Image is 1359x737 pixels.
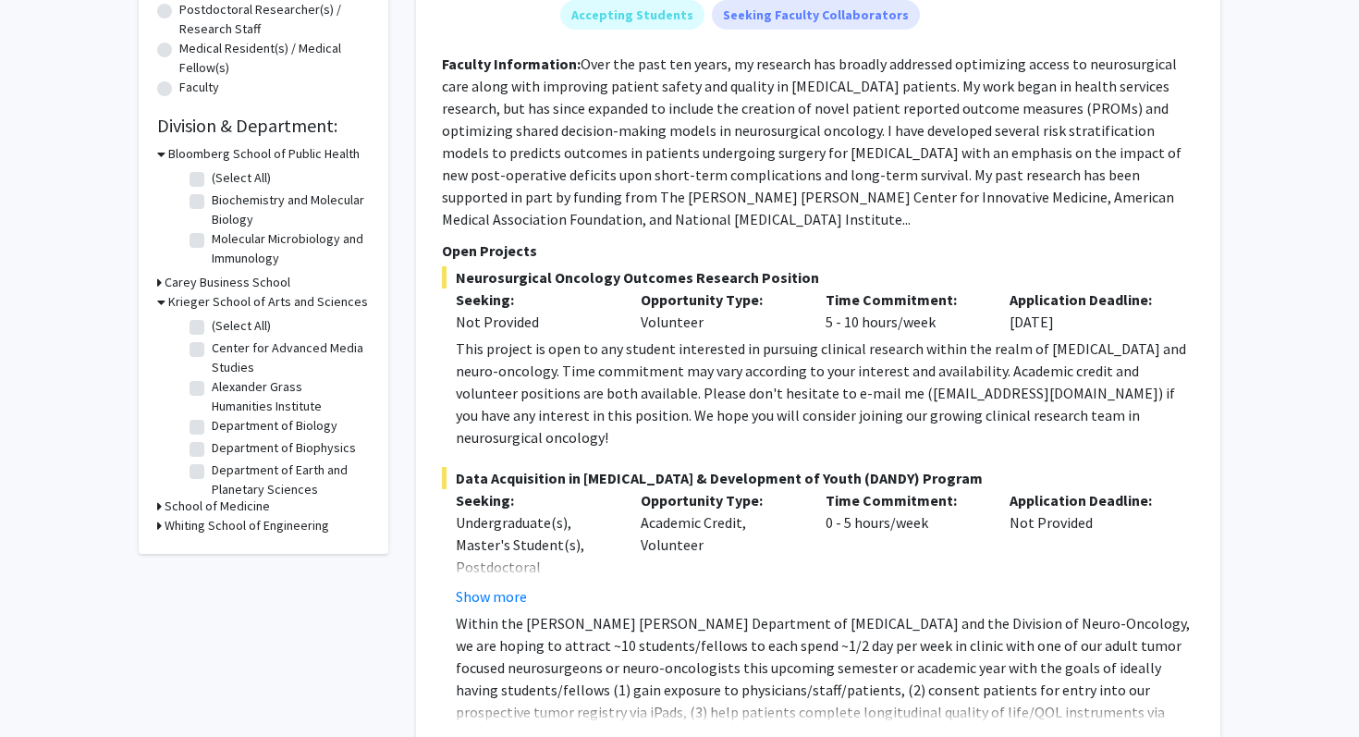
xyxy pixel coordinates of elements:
[165,516,329,535] h3: Whiting School of Engineering
[212,338,365,377] label: Center for Advanced Media Studies
[996,489,1181,608] div: Not Provided
[442,55,1181,228] fg-read-more: Over the past ten years, my research has broadly addressed optimizing access to neurosurgical car...
[442,467,1194,489] span: Data Acquisition in [MEDICAL_DATA] & Development of Youth (DANDY) Program
[442,266,1194,289] span: Neurosurgical Oncology Outcomes Research Position
[1010,489,1167,511] p: Application Deadline:
[1010,289,1167,311] p: Application Deadline:
[165,273,290,292] h3: Carey Business School
[179,39,370,78] label: Medical Resident(s) / Medical Fellow(s)
[14,654,79,723] iframe: Chat
[627,289,812,333] div: Volunteer
[212,461,365,499] label: Department of Earth and Planetary Sciences
[212,416,337,436] label: Department of Biology
[456,311,613,333] div: Not Provided
[212,168,271,188] label: (Select All)
[212,190,365,229] label: Biochemistry and Molecular Biology
[812,489,997,608] div: 0 - 5 hours/week
[168,292,368,312] h3: Krieger School of Arts and Sciences
[212,377,365,416] label: Alexander Grass Humanities Institute
[165,497,270,516] h3: School of Medicine
[456,289,613,311] p: Seeking:
[641,289,798,311] p: Opportunity Type:
[826,489,983,511] p: Time Commitment:
[456,338,1194,448] div: This project is open to any student interested in pursuing clinical research within the realm of ...
[212,229,365,268] label: Molecular Microbiology and Immunology
[996,289,1181,333] div: [DATE]
[179,78,219,97] label: Faculty
[812,289,997,333] div: 5 - 10 hours/week
[212,438,356,458] label: Department of Biophysics
[157,115,370,137] h2: Division & Department:
[456,585,527,608] button: Show more
[627,489,812,608] div: Academic Credit, Volunteer
[442,55,581,73] b: Faculty Information:
[442,240,1194,262] p: Open Projects
[826,289,983,311] p: Time Commitment:
[456,489,613,511] p: Seeking:
[168,144,360,164] h3: Bloomberg School of Public Health
[641,489,798,511] p: Opportunity Type:
[212,316,271,336] label: (Select All)
[456,511,613,667] div: Undergraduate(s), Master's Student(s), Postdoctoral Researcher(s) / Research Staff, Medical Resid...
